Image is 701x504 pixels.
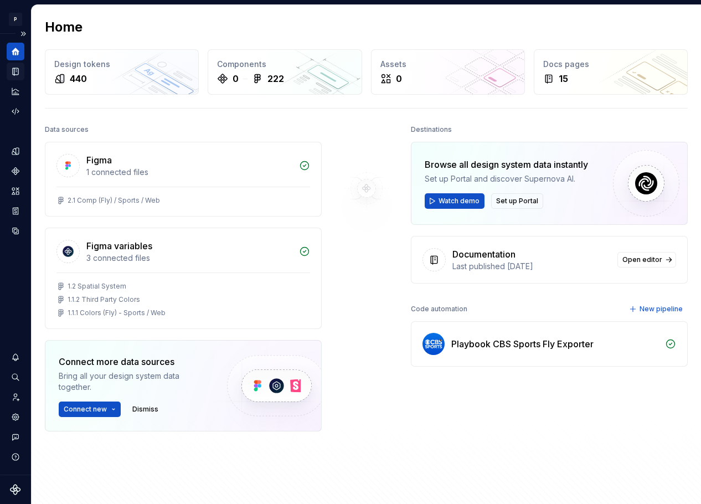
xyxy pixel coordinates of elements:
button: Search ⌘K [7,368,24,386]
button: Connect new [59,402,121,417]
svg: Supernova Logo [10,484,21,495]
div: Components [217,59,352,70]
div: 0 [233,72,239,85]
button: Watch demo [425,193,484,209]
button: Dismiss [127,402,163,417]
div: Connect more data sources [59,355,208,368]
h2: Home [45,18,83,36]
div: Documentation [452,248,516,261]
a: Figma1 connected files2.1 Comp (Fly) / Sports / Web [45,142,322,217]
button: Contact support [7,428,24,446]
a: Analytics [7,83,24,100]
div: Figma [86,153,112,167]
div: Code automation [411,301,467,317]
a: Assets [7,182,24,200]
a: Home [7,43,24,60]
a: Code automation [7,102,24,120]
div: 2.1 Comp (Fly) / Sports / Web [68,196,160,205]
a: Design tokens [7,142,24,160]
div: 222 [267,72,284,85]
a: Settings [7,408,24,426]
a: Open editor [617,252,676,268]
div: 1.1.2 Third Party Colors [68,295,140,304]
a: Components [7,162,24,180]
div: 15 [559,72,568,85]
a: Docs pages15 [534,49,688,95]
div: 0 [396,72,402,85]
button: New pipeline [626,301,688,317]
a: Data sources [7,222,24,240]
div: Figma variables [86,239,152,253]
span: Connect new [64,405,107,414]
div: 1.2 Spatial System [68,282,126,291]
a: Documentation [7,63,24,80]
div: Last published [DATE] [452,261,611,272]
div: 1.1.1 Colors (Fly) - Sports / Web [68,308,166,317]
div: 440 [70,72,87,85]
div: Docs pages [543,59,678,70]
button: Notifications [7,348,24,366]
span: Open editor [622,255,662,264]
div: Set up Portal and discover Supernova AI. [425,173,588,184]
div: Destinations [411,122,452,137]
a: Figma variables3 connected files1.2 Spatial System1.1.2 Third Party Colors1.1.1 Colors (Fly) - Sp... [45,228,322,329]
a: Components0222 [208,49,362,95]
div: 1 connected files [86,167,292,178]
button: Expand sidebar [16,26,31,42]
span: New pipeline [640,305,683,313]
a: Assets0 [371,49,525,95]
a: Invite team [7,388,24,406]
div: Browse all design system data instantly [425,158,588,171]
span: Set up Portal [496,197,538,205]
div: Assets [380,59,516,70]
span: Dismiss [132,405,158,414]
a: Design tokens440 [45,49,199,95]
div: Design tokens [54,59,189,70]
span: Watch demo [439,197,480,205]
div: Bring all your design system data together. [59,371,208,393]
div: Playbook CBS Sports Fly Exporter [451,337,594,351]
div: Data sources [45,122,89,137]
div: 3 connected files [86,253,292,264]
a: Storybook stories [7,202,24,220]
button: P [2,7,29,31]
div: P [9,13,22,26]
button: Set up Portal [491,193,543,209]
